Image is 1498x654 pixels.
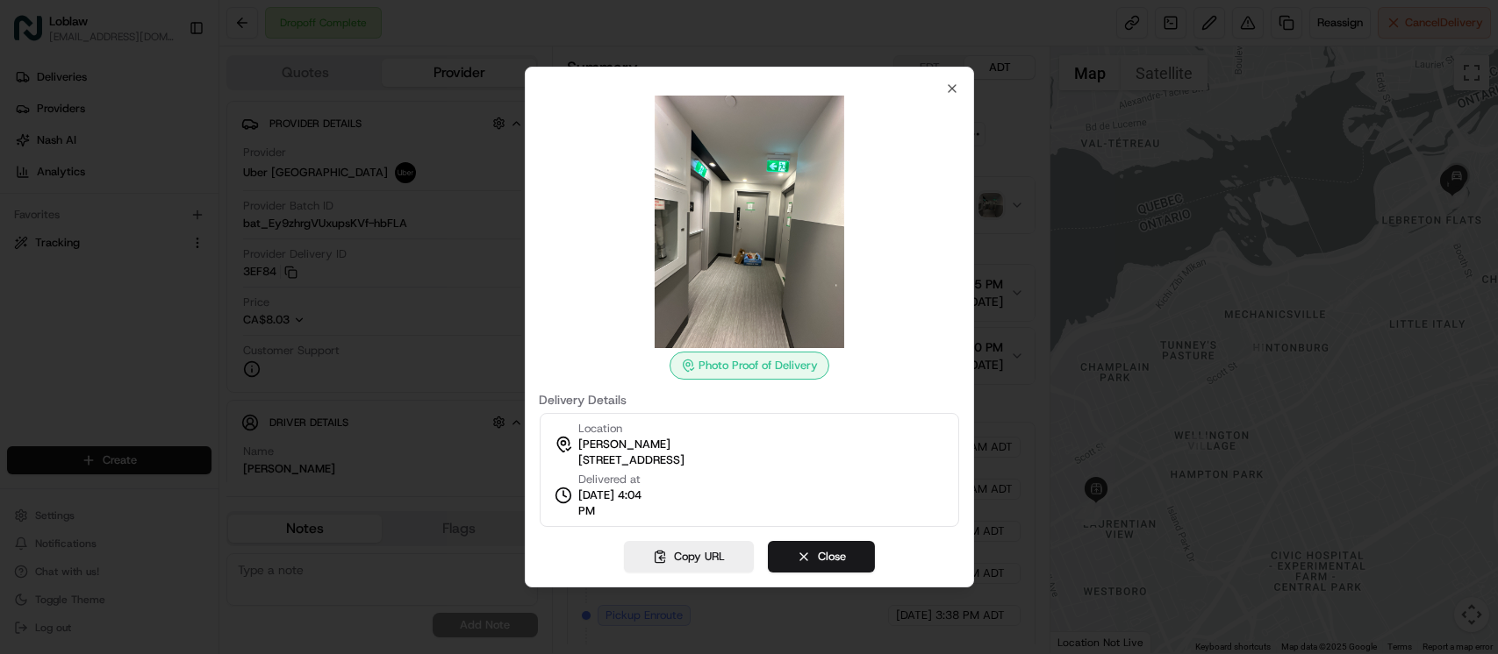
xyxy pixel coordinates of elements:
[539,394,958,406] label: Delivery Details
[578,437,670,452] span: [PERSON_NAME]
[768,541,875,572] button: Close
[578,472,659,487] span: Delivered at
[578,487,659,519] span: [DATE] 4:04 PM
[623,96,876,348] img: photo_proof_of_delivery image
[578,421,622,437] span: Location
[578,452,684,468] span: [STREET_ADDRESS]
[670,352,829,380] div: Photo Proof of Delivery
[624,541,754,572] button: Copy URL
